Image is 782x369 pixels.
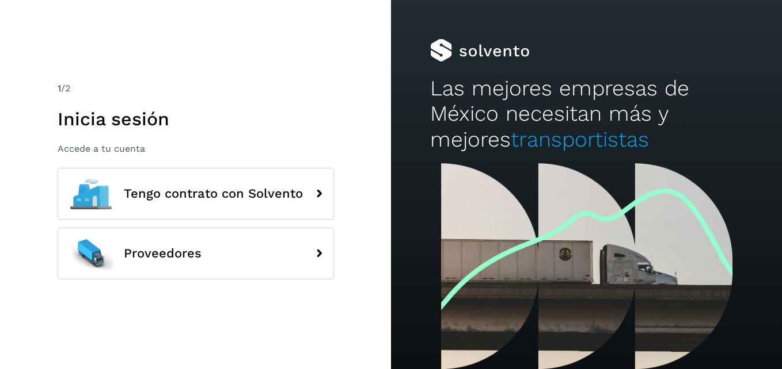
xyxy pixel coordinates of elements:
[124,187,303,201] span: Tengo contrato con Solvento
[511,127,649,152] span: transportistas
[430,76,743,152] h2: Las mejores empresas de México necesitan más y mejores
[58,143,334,154] p: Accede a tu cuenta
[58,108,334,130] h1: Inicia sesión
[124,247,202,260] span: Proveedores
[58,168,334,220] button: Tengo contrato con Solvento
[58,83,61,94] span: 1
[58,82,334,95] div: /2
[58,228,334,279] button: Proveedores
